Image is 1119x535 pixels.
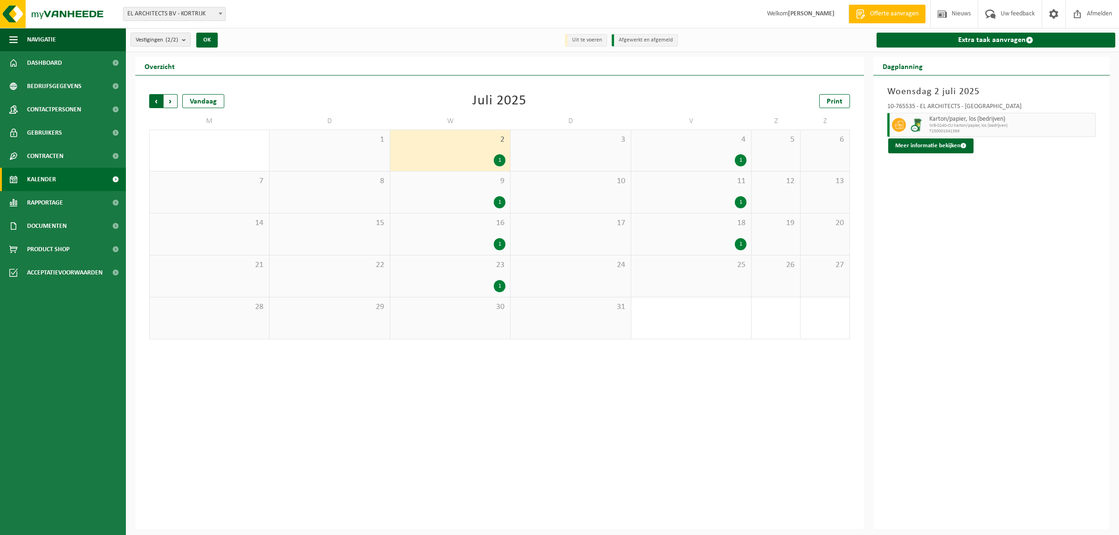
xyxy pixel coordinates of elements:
span: 19 [756,218,795,228]
div: 1 [494,196,505,208]
span: Acceptatievoorwaarden [27,261,103,284]
td: D [511,113,631,130]
img: WB-0240-CU [911,118,925,132]
a: Extra taak aanvragen [877,33,1116,48]
td: V [631,113,752,130]
li: Afgewerkt en afgemeld [612,34,678,47]
h2: Dagplanning [873,57,932,75]
span: 10 [515,176,626,186]
span: 4 [636,135,746,145]
h2: Overzicht [135,57,184,75]
span: 28 [154,302,264,312]
span: 5 [756,135,795,145]
span: 9 [395,176,505,186]
li: Uit te voeren [565,34,607,47]
span: Documenten [27,214,67,238]
span: Gebruikers [27,121,62,144]
div: Vandaag [182,94,224,108]
span: 27 [805,260,844,270]
span: EL ARCHITECTS BV - KORTRIJK [123,7,226,21]
strong: [PERSON_NAME] [788,10,835,17]
span: WB-0240-CU karton/papier, los (bedrijven) [929,123,1093,129]
span: 17 [515,218,626,228]
span: Product Shop [27,238,69,261]
span: 1 [274,135,385,145]
div: 1 [494,154,505,166]
td: W [390,113,511,130]
span: 20 [805,218,844,228]
span: Contracten [27,144,63,168]
span: Bedrijfsgegevens [27,75,82,98]
span: 24 [515,260,626,270]
span: 3 [515,135,626,145]
span: 18 [636,218,746,228]
span: 13 [805,176,844,186]
span: 6 [805,135,844,145]
span: 7 [154,176,264,186]
span: 21 [154,260,264,270]
span: 22 [274,260,385,270]
span: Contactpersonen [27,98,81,121]
count: (2/2) [166,37,178,43]
td: Z [752,113,801,130]
span: 11 [636,176,746,186]
span: 29 [274,302,385,312]
td: M [149,113,269,130]
span: 14 [154,218,264,228]
span: Rapportage [27,191,63,214]
span: 23 [395,260,505,270]
span: Karton/papier, los (bedrijven) [929,116,1093,123]
span: 15 [274,218,385,228]
span: 30 [395,302,505,312]
span: 12 [756,176,795,186]
span: 16 [395,218,505,228]
h3: Woensdag 2 juli 2025 [887,85,1096,99]
div: Juli 2025 [472,94,526,108]
span: 8 [274,176,385,186]
span: EL ARCHITECTS BV - KORTRIJK [124,7,225,21]
span: Navigatie [27,28,56,51]
button: Vestigingen(2/2) [131,33,191,47]
span: Dashboard [27,51,62,75]
span: Offerte aanvragen [868,9,921,19]
span: 26 [756,260,795,270]
div: 1 [735,196,746,208]
td: Z [801,113,850,130]
div: 1 [494,238,505,250]
span: Print [827,98,843,105]
a: Print [819,94,850,108]
span: 2 [395,135,505,145]
span: 31 [515,302,626,312]
span: T250001041369 [929,129,1093,134]
span: Vorige [149,94,163,108]
span: Volgende [164,94,178,108]
button: Meer informatie bekijken [888,138,974,153]
span: Kalender [27,168,56,191]
span: 25 [636,260,746,270]
td: D [269,113,390,130]
div: 1 [735,154,746,166]
div: 10-765535 - EL ARCHITECTS - [GEOGRAPHIC_DATA] [887,103,1096,113]
div: 1 [494,280,505,292]
span: Vestigingen [136,33,178,47]
button: OK [196,33,218,48]
a: Offerte aanvragen [849,5,926,23]
div: 1 [735,238,746,250]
